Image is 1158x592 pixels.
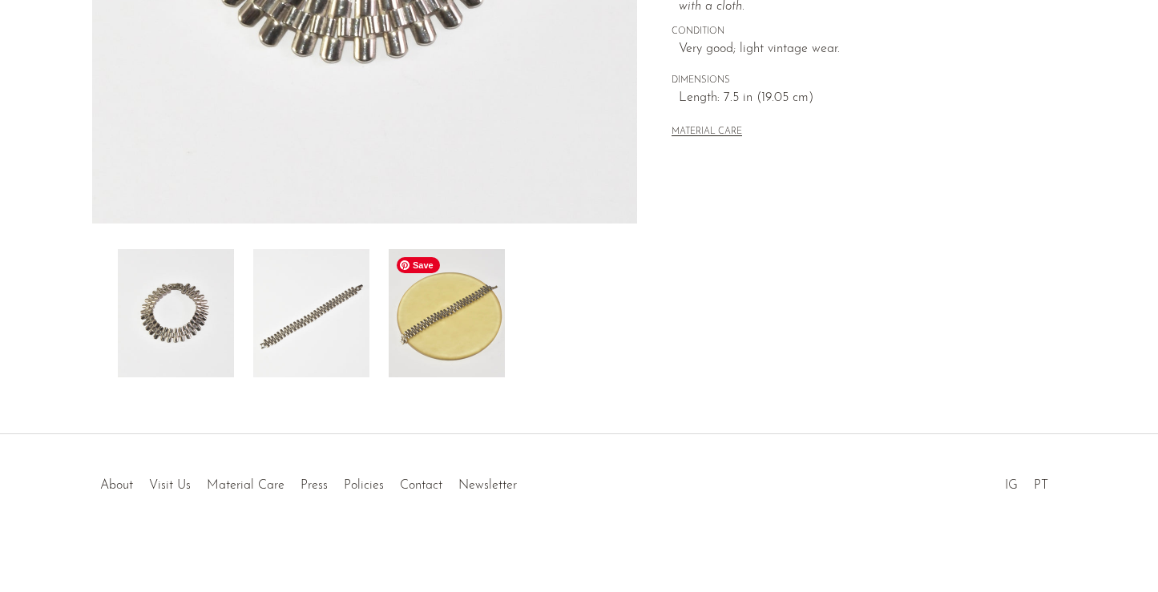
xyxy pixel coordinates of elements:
a: Material Care [207,479,284,492]
a: IG [1005,479,1018,492]
button: MATERIAL CARE [672,127,742,139]
span: Very good; light vintage wear. [679,39,1032,60]
a: Policies [344,479,384,492]
img: Bar Link Bracelet [389,249,505,377]
span: DIMENSIONS [672,74,1032,88]
img: Bar Link Bracelet [253,249,369,377]
a: Visit Us [149,479,191,492]
span: Save [397,257,440,273]
a: About [100,479,133,492]
a: Contact [400,479,442,492]
a: Press [301,479,328,492]
span: Length: 7.5 in (19.05 cm) [679,88,1032,109]
span: CONDITION [672,25,1032,39]
img: Bar Link Bracelet [118,249,234,377]
ul: Social Medias [997,466,1056,497]
a: PT [1034,479,1048,492]
ul: Quick links [92,466,525,497]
